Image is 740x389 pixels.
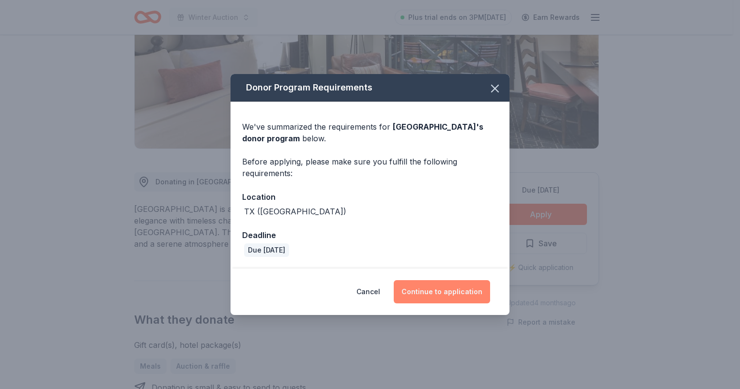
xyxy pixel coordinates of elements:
[242,121,498,144] div: We've summarized the requirements for below.
[231,74,509,102] div: Donor Program Requirements
[242,191,498,203] div: Location
[244,206,346,217] div: TX ([GEOGRAPHIC_DATA])
[244,243,289,257] div: Due [DATE]
[242,229,498,241] div: Deadline
[242,156,498,179] div: Before applying, please make sure you fulfill the following requirements:
[394,280,490,303] button: Continue to application
[356,280,380,303] button: Cancel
